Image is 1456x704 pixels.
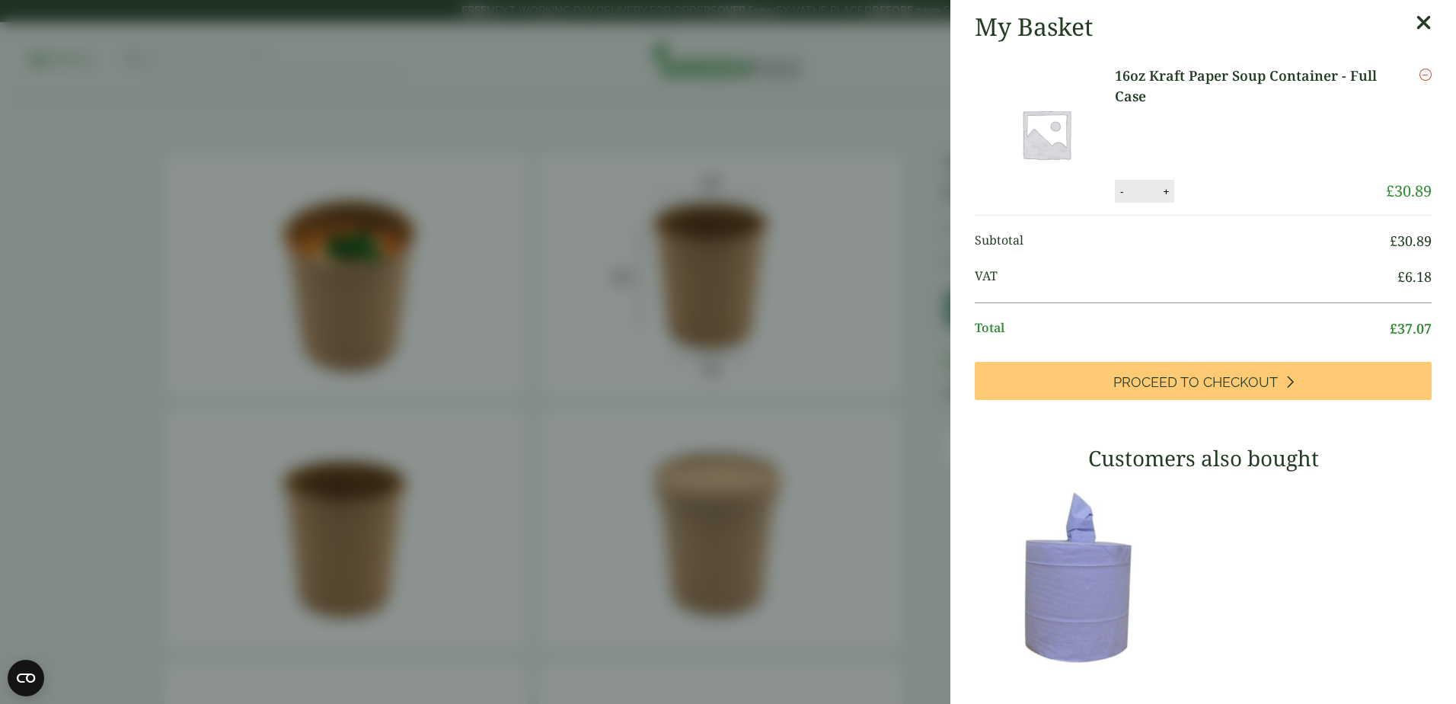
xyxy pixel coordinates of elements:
span: £ [1397,267,1405,286]
h2: My Basket [975,12,1093,41]
span: Total [975,318,1390,339]
a: 16oz Kraft Paper Soup Container - Full Case [1115,66,1386,107]
img: Placeholder [978,66,1115,203]
a: Proceed to Checkout [975,362,1432,400]
bdi: 6.18 [1397,267,1432,286]
button: - [1116,185,1128,198]
h3: Customers also bought [975,446,1432,472]
span: £ [1386,181,1394,201]
span: VAT [975,267,1397,287]
bdi: 30.89 [1386,181,1432,201]
bdi: 30.89 [1390,232,1432,250]
span: Proceed to Checkout [1113,374,1278,391]
img: 3630017-2-Ply-Blue-Centre-Feed-104m [975,482,1196,673]
a: Remove this item [1419,66,1432,84]
span: Subtotal [975,231,1390,251]
button: + [1158,185,1173,198]
bdi: 37.07 [1390,319,1432,338]
span: £ [1390,319,1397,338]
span: £ [1390,232,1397,250]
button: Open CMP widget [8,660,44,696]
